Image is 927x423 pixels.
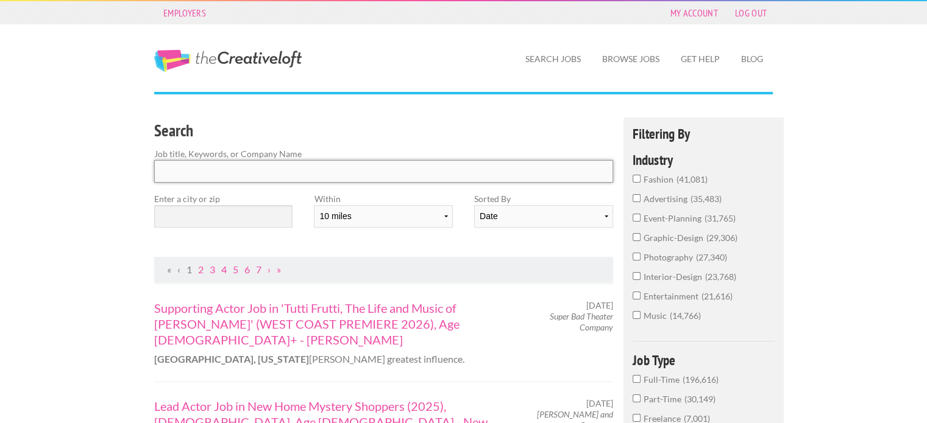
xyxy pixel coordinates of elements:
span: 30,149 [684,394,716,404]
h4: Job Type [633,353,775,367]
span: photography [644,252,696,262]
span: 31,765 [705,213,736,223]
label: Sorted By [474,192,613,205]
strong: [GEOGRAPHIC_DATA], [US_STATE] [154,353,309,365]
input: advertising35,483 [633,194,641,202]
span: event-planning [644,213,705,223]
input: Search [154,160,613,183]
a: Page 6 [244,264,250,275]
span: 35,483 [691,194,722,204]
span: 29,306 [706,232,737,243]
a: Employers [157,4,212,21]
a: Log Out [729,4,773,21]
span: Part-Time [644,394,684,404]
span: 21,616 [701,291,733,301]
a: Page 5 [233,264,238,275]
label: Enter a city or zip [154,192,293,205]
em: Super Bad Theater Company [550,311,613,332]
input: entertainment21,616 [633,292,641,299]
span: 14,766 [670,310,701,321]
span: entertainment [644,291,701,301]
input: interior-design23,768 [633,272,641,280]
span: advertising [644,194,691,204]
a: Blog [731,45,773,73]
span: [DATE] [586,300,613,311]
h4: Filtering By [633,127,775,141]
a: The Creative Loft [154,50,302,72]
h4: Industry [633,153,775,167]
span: fashion [644,174,677,184]
span: graphic-design [644,232,706,243]
a: Supporting Actor Job in 'Tutti Frutti, The Life and Music of [PERSON_NAME]' (WEST COAST PREMIERE ... [154,300,493,348]
input: photography27,340 [633,253,641,260]
label: Job title, Keywords, or Company Name [154,147,613,160]
span: 23,768 [705,271,736,282]
a: My Account [664,4,724,21]
span: music [644,310,670,321]
input: graphic-design29,306 [633,233,641,241]
div: [PERSON_NAME] greatest influence. [144,300,504,366]
span: 196,616 [683,374,719,385]
input: Part-Time30,149 [633,394,641,402]
a: Get Help [671,45,730,73]
span: Full-Time [644,374,683,385]
select: Sort results by [474,205,613,228]
a: Page 3 [210,264,215,275]
a: Page 4 [221,264,227,275]
span: interior-design [644,271,705,282]
input: fashion41,081 [633,175,641,183]
span: [DATE] [586,398,613,409]
a: Last Page, Page 22513 [277,264,281,275]
label: Within [314,192,452,205]
a: Page 2 [198,264,204,275]
input: event-planning31,765 [633,214,641,222]
span: 41,081 [677,174,708,184]
input: Freelance7,001 [633,414,641,422]
input: Full-Time196,616 [633,375,641,383]
span: Previous Page [177,264,180,275]
input: music14,766 [633,311,641,319]
a: Search Jobs [516,45,591,73]
h3: Search [154,119,613,142]
a: Page 1 [186,264,192,275]
a: Browse Jobs [592,45,669,73]
a: Page 7 [256,264,261,275]
span: 27,340 [696,252,727,262]
a: Next Page [268,264,271,275]
span: First Page [167,264,171,275]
